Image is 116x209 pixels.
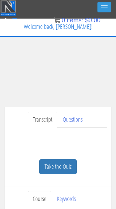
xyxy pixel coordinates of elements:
a: Take the Quiz [39,159,77,174]
a: Keywords [52,191,81,207]
p: Welcome back, [PERSON_NAME]! [0,19,116,34]
span: $ [85,17,88,24]
a: 0 [5,16,19,24]
a: Transcript [28,112,57,128]
span: items: [67,17,83,24]
img: n1-education [0,0,16,16]
a: 0 items: $0.00 [54,17,101,24]
span: 0 [11,18,19,25]
a: Course [28,191,51,207]
span: 0 [62,17,65,24]
img: icon11.png [54,17,60,23]
a: Questions [58,112,88,128]
bdi: 0.00 [85,17,101,24]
